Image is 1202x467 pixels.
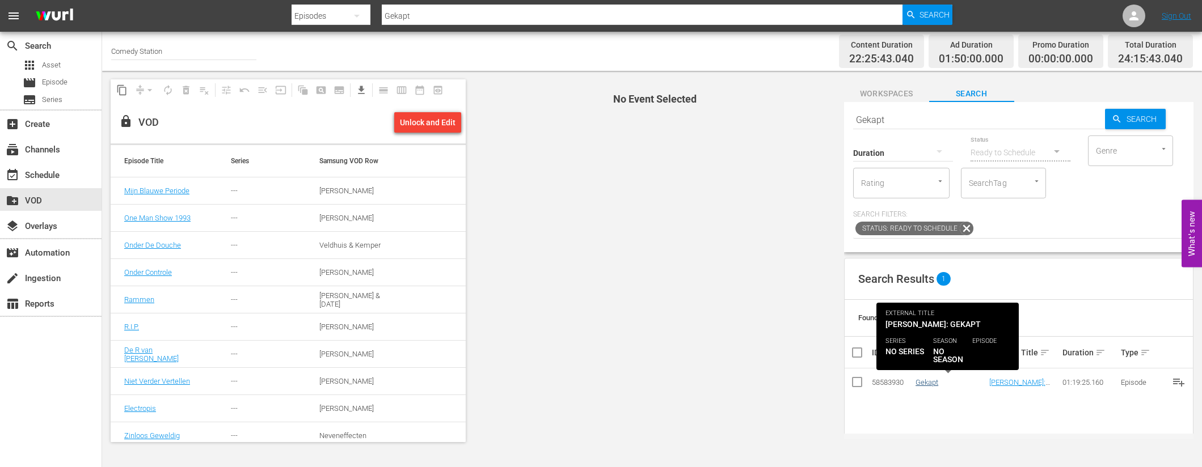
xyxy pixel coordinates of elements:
[23,76,36,90] span: Episode
[1118,37,1183,53] div: Total Duration
[1028,53,1093,66] span: 00:00:00.000
[119,114,133,128] span: lock
[124,404,156,413] a: Electropis
[920,5,950,25] span: Search
[319,268,381,277] div: [PERSON_NAME]
[319,404,381,413] div: [PERSON_NAME]
[42,77,68,88] span: Episode
[1105,109,1166,129] button: Search
[6,168,19,182] span: Schedule
[855,222,960,235] span: Status: Ready to Schedule
[394,112,461,133] button: Unlock and Edit
[964,347,975,358] span: sort
[6,246,19,260] span: Automation
[844,87,929,101] span: Workspaces
[319,431,381,440] div: Neveneffecten
[872,348,913,357] div: ID
[23,58,36,72] span: Asset
[849,53,914,66] span: 22:25:43.040
[858,313,979,322] span: Found 1 episodes sorted by: relevance
[7,9,20,23] span: menu
[27,3,82,29] img: ans4CAIJ8jUAAAAAAAAAAAAAAAAAAAAAAAAgQb4GAAAAAAAAAAAAAAAAAAAAAAAAJMjXAAAAAAAAAAAAAAAAAAAAAAAAgAT5G...
[124,186,189,195] a: Mijn Blauwe Periode
[400,112,456,133] div: Unlock and Edit
[306,145,395,177] th: Samsung VOD Row
[319,214,381,222] div: [PERSON_NAME]
[42,94,62,105] span: Series
[312,81,330,99] span: Create Search Block
[290,79,312,101] span: Refresh All Search Blocks
[356,84,367,96] span: get_app
[254,81,272,99] span: Fill episodes with ad slates
[217,145,306,177] th: Series
[939,37,1003,53] div: Ad Duration
[124,431,180,440] a: Zinloos Geweldig
[124,241,181,249] a: Onder De Douche
[231,404,293,413] div: ---
[177,81,195,99] span: Select an event to delete
[124,214,191,222] a: One Man Show 1993
[319,377,381,385] div: [PERSON_NAME]
[138,116,159,129] div: VOD
[1031,176,1042,186] button: Open
[131,81,159,99] span: Remove Gaps & Overlaps
[330,81,348,99] span: Create Series Block
[231,241,293,249] div: ---
[6,39,19,53] span: Search
[916,378,938,387] a: Gekapt
[23,93,36,107] span: Series
[1140,347,1150,358] span: sort
[231,431,293,440] div: ---
[159,81,177,99] span: Loop Content
[116,84,128,96] span: content_copy
[6,297,19,311] span: Reports
[235,81,254,99] span: Revert to Primary Episode
[319,291,381,308] div: [PERSON_NAME] & [DATE]
[6,219,19,233] span: Overlays
[231,186,293,195] div: ---
[935,176,946,186] button: Open
[486,94,824,105] h4: No Event Selected
[937,272,951,286] span: 1
[370,79,393,101] span: Day Calendar View
[989,378,1050,395] a: [PERSON_NAME]: Gekapt
[231,268,293,277] div: ---
[989,346,1059,359] div: External Title
[231,322,293,331] div: ---
[113,81,131,99] span: Copy Lineup
[195,81,213,99] span: Clear Lineup
[231,377,293,385] div: ---
[429,81,447,99] span: View Backup
[411,81,429,99] span: Month Calendar View
[872,378,913,387] div: 58583930
[6,194,19,207] span: VOD
[853,210,1184,219] p: Search Filters:
[319,241,381,249] div: Veldhuis & Kemper
[319,322,381,331] div: [PERSON_NAME]
[939,53,1003,66] span: 01:50:00.000
[902,5,952,25] button: Search
[1165,368,1192,396] button: playlist_add
[124,268,172,277] a: Onder Controle
[1162,11,1191,20] a: Sign Out
[272,81,290,99] span: Update Metadata from Key Asset
[231,295,293,304] div: ---
[6,271,19,285] span: Ingestion
[319,350,381,358] div: [PERSON_NAME]
[1095,347,1106,358] span: sort
[124,322,139,331] a: R.I.P.
[231,214,293,222] div: ---
[1062,346,1118,359] div: Duration
[42,60,61,71] span: Asset
[929,87,1014,101] span: Search
[124,377,190,385] a: Niet Verder Vertellen
[393,81,411,99] span: Week Calendar View
[849,37,914,53] div: Content Duration
[124,295,154,304] a: Rammen
[6,117,19,131] span: Create
[1028,37,1093,53] div: Promo Duration
[1182,200,1202,268] button: Open Feedback Widget
[1121,346,1162,359] div: Type
[1062,378,1118,387] div: 01:19:25.160
[916,346,985,359] div: Internal Title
